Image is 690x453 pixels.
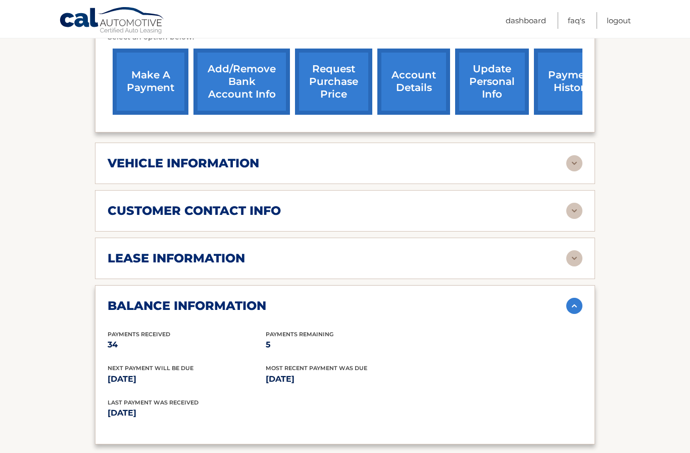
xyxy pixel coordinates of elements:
a: payment history [534,49,610,115]
a: account details [377,49,450,115]
span: Most Recent Payment Was Due [266,365,367,372]
p: [DATE] [108,406,345,420]
a: FAQ's [568,12,585,29]
h2: lease information [108,251,245,266]
a: make a payment [113,49,188,115]
h2: customer contact info [108,203,281,218]
span: Next Payment will be due [108,365,193,372]
span: Last Payment was received [108,399,199,406]
h2: vehicle information [108,156,259,171]
p: 34 [108,338,266,352]
span: Payments Received [108,331,170,338]
span: Payments Remaining [266,331,333,338]
h2: balance information [108,298,266,313]
p: 5 [266,338,424,352]
img: accordion-rest.svg [566,203,582,219]
a: Cal Automotive [59,7,165,36]
img: accordion-rest.svg [566,250,582,266]
a: request purchase price [295,49,372,115]
img: accordion-rest.svg [566,155,582,171]
a: Dashboard [506,12,546,29]
img: accordion-active.svg [566,298,582,314]
p: [DATE] [266,372,424,386]
p: [DATE] [108,372,266,386]
a: update personal info [455,49,529,115]
a: Add/Remove bank account info [193,49,290,115]
a: Logout [607,12,631,29]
